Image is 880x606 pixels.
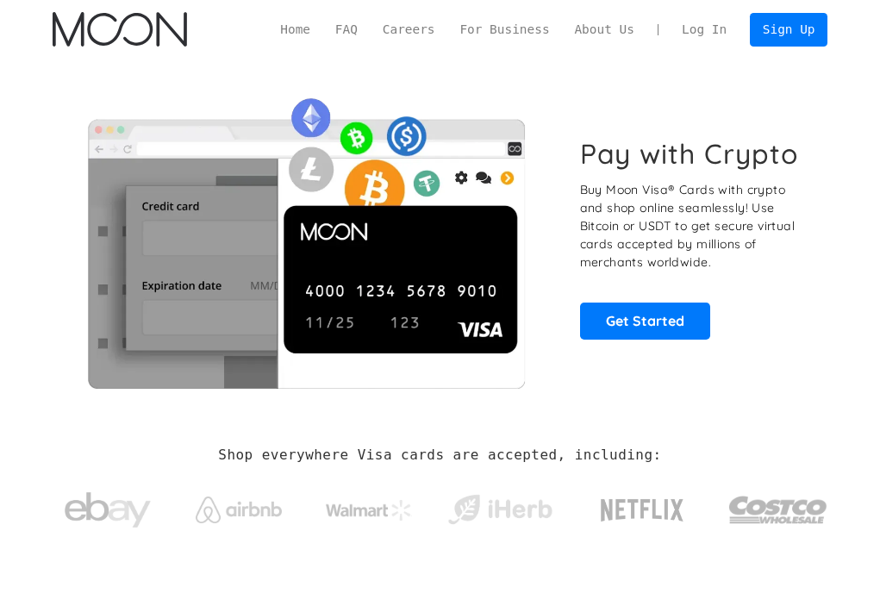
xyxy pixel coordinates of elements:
[445,473,555,538] a: iHerb
[750,13,827,47] a: Sign Up
[580,181,811,272] p: Buy Moon Visa® Cards with crypto and shop online seamlessly! Use Bitcoin or USDT to get secure vi...
[314,483,424,529] a: Walmart
[53,88,559,389] img: Moon Cards let you spend your crypto anywhere Visa is accepted.
[580,137,799,170] h1: Pay with Crypto
[447,21,562,40] a: For Business
[268,21,323,40] a: Home
[53,465,163,546] a: ebay
[218,447,661,463] h2: Shop everywhere Visa cards are accepted, including:
[445,490,555,529] img: iHerb
[322,21,370,40] a: FAQ
[599,489,685,532] img: Netflix
[728,482,827,538] img: Costco
[576,472,708,540] a: Netflix
[53,12,187,47] a: home
[53,12,187,47] img: Moon Logo
[326,500,412,521] img: Walmart
[370,21,447,40] a: Careers
[728,465,827,547] a: Costco
[184,479,294,532] a: Airbnb
[562,21,646,40] a: About Us
[670,14,740,47] a: Log In
[65,483,151,537] img: ebay
[580,303,711,340] a: Get Started
[196,497,282,523] img: Airbnb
